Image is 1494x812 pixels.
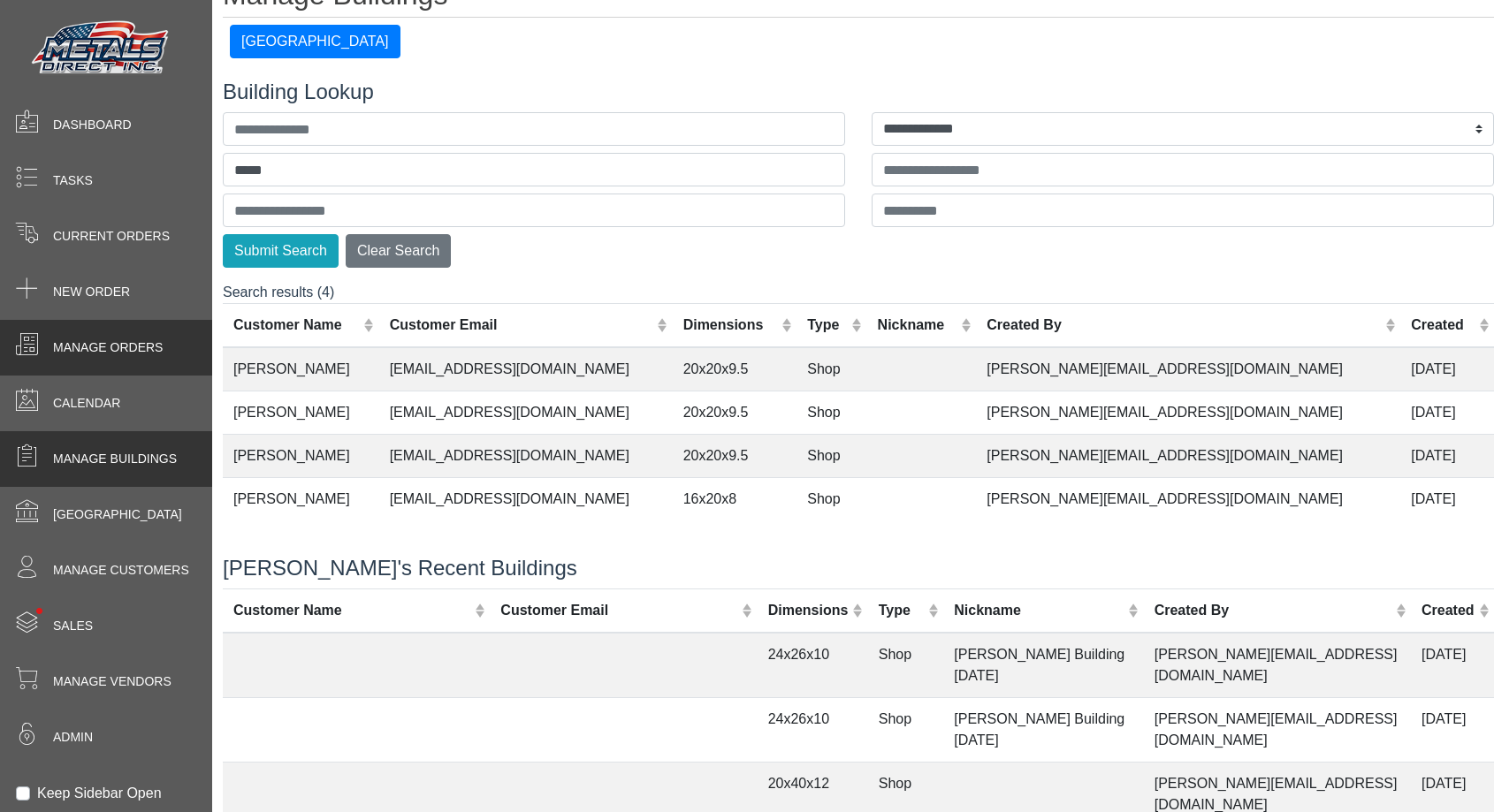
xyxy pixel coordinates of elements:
[807,315,847,336] div: Type
[223,391,379,435] td: [PERSON_NAME]
[797,347,866,391] td: Shop
[868,633,944,698] td: Shop
[223,347,379,391] td: [PERSON_NAME]
[758,633,868,698] td: 24x26x10
[673,435,797,478] td: 20x20x9.5
[1411,697,1494,762] td: [DATE]
[673,478,797,521] td: 16x20x8
[223,435,379,478] td: [PERSON_NAME]
[976,478,1400,521] td: [PERSON_NAME][EMAIL_ADDRESS][DOMAIN_NAME]
[223,80,1494,105] h4: Building Lookup
[390,315,653,336] div: Customer Email
[17,582,62,640] span: •
[233,600,470,621] div: Customer Name
[976,435,1400,478] td: [PERSON_NAME][EMAIL_ADDRESS][DOMAIN_NAME]
[1155,600,1391,621] div: Created By
[230,34,400,49] a: [GEOGRAPHIC_DATA]
[879,600,924,621] div: Type
[1411,315,1474,336] div: Created
[223,234,339,268] button: Submit Search
[797,435,866,478] td: Shop
[379,478,673,521] td: [EMAIL_ADDRESS][DOMAIN_NAME]
[53,394,120,413] span: Calendar
[379,347,673,391] td: [EMAIL_ADDRESS][DOMAIN_NAME]
[683,315,777,336] div: Dimensions
[379,391,673,435] td: [EMAIL_ADDRESS][DOMAIN_NAME]
[53,505,182,524] span: [GEOGRAPHIC_DATA]
[797,478,866,521] td: Shop
[1400,478,1494,521] td: [DATE]
[27,16,177,81] img: Metals Direct Inc Logo
[53,617,93,635] span: Sales
[758,697,868,762] td: 24x26x10
[53,561,189,580] span: Manage Customers
[1411,633,1494,698] td: [DATE]
[53,450,177,468] span: Manage Buildings
[1400,347,1494,391] td: [DATE]
[1144,633,1411,698] td: [PERSON_NAME][EMAIL_ADDRESS][DOMAIN_NAME]
[768,600,849,621] div: Dimensions
[673,391,797,435] td: 20x20x9.5
[223,556,1494,581] h4: [PERSON_NAME]'s Recent Buildings
[987,315,1381,336] div: Created By
[1422,600,1475,621] div: Created
[53,728,93,747] span: Admin
[223,478,379,521] td: [PERSON_NAME]
[233,315,359,336] div: Customer Name
[878,315,957,336] div: Nickname
[53,283,130,301] span: New Order
[53,227,170,246] span: Current Orders
[37,783,162,804] label: Keep Sidebar Open
[346,234,451,268] button: Clear Search
[976,391,1400,435] td: [PERSON_NAME][EMAIL_ADDRESS][DOMAIN_NAME]
[223,282,1494,535] div: Search results (4)
[976,347,1400,391] td: [PERSON_NAME][EMAIL_ADDRESS][DOMAIN_NAME]
[53,116,132,134] span: Dashboard
[943,633,1143,698] td: [PERSON_NAME] Building [DATE]
[500,600,737,621] div: Customer Email
[868,697,944,762] td: Shop
[53,338,163,357] span: Manage Orders
[673,347,797,391] td: 20x20x9.5
[53,171,93,190] span: Tasks
[1400,435,1494,478] td: [DATE]
[379,435,673,478] td: [EMAIL_ADDRESS][DOMAIN_NAME]
[954,600,1124,621] div: Nickname
[1400,391,1494,435] td: [DATE]
[53,672,172,691] span: Manage Vendors
[230,25,400,58] button: [GEOGRAPHIC_DATA]
[943,697,1143,762] td: [PERSON_NAME] Building [DATE]
[797,391,866,435] td: Shop
[1144,697,1411,762] td: [PERSON_NAME][EMAIL_ADDRESS][DOMAIN_NAME]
